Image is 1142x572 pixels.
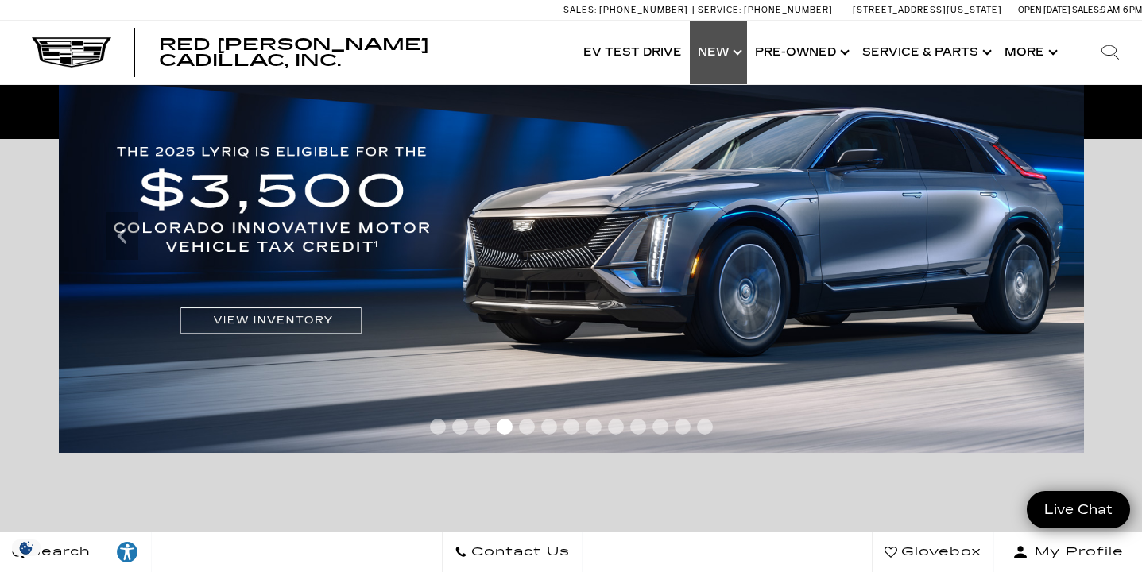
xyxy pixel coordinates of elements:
[442,532,583,572] a: Contact Us
[497,419,513,435] span: Go to slide 4
[519,419,535,435] span: Go to slide 5
[744,5,833,15] span: [PHONE_NUMBER]
[1005,212,1036,260] div: Next
[675,419,691,435] span: Go to slide 12
[994,532,1142,572] button: Open user profile menu
[997,21,1063,84] button: More
[467,541,570,563] span: Contact Us
[106,212,138,260] div: Previous
[608,419,624,435] span: Go to slide 9
[854,21,997,84] a: Service & Parts
[1027,491,1130,528] a: Live Chat
[8,539,45,556] div: Privacy Settings
[652,419,668,435] span: Go to slide 11
[1036,500,1121,519] span: Live Chat
[698,5,741,15] span: Service:
[1018,5,1070,15] span: Open [DATE]
[32,37,111,68] img: Cadillac Dark Logo with Cadillac White Text
[1101,5,1142,15] span: 9 AM-6 PM
[103,540,151,564] div: Explore your accessibility options
[599,5,688,15] span: [PHONE_NUMBER]
[430,419,446,435] span: Go to slide 1
[575,21,690,84] a: EV Test Drive
[59,20,1084,453] img: THE 2025 LYRIQ IS ELIGIBLE FOR THE $3,500 COLORADO INNOVATIVE MOTOR VEHICLE TAX CREDIT
[1078,21,1142,84] div: Search
[563,6,692,14] a: Sales: [PHONE_NUMBER]
[747,21,854,84] a: Pre-Owned
[872,532,994,572] a: Glovebox
[690,21,747,84] a: New
[474,419,490,435] span: Go to slide 3
[692,6,837,14] a: Service: [PHONE_NUMBER]
[586,419,602,435] span: Go to slide 8
[452,419,468,435] span: Go to slide 2
[697,419,713,435] span: Go to slide 13
[25,541,91,563] span: Search
[897,541,981,563] span: Glovebox
[630,419,646,435] span: Go to slide 10
[1072,5,1101,15] span: Sales:
[159,35,429,70] span: Red [PERSON_NAME] Cadillac, Inc.
[563,5,597,15] span: Sales:
[103,532,152,572] a: Explore your accessibility options
[159,37,559,68] a: Red [PERSON_NAME] Cadillac, Inc.
[541,419,557,435] span: Go to slide 6
[853,5,1002,15] a: [STREET_ADDRESS][US_STATE]
[563,419,579,435] span: Go to slide 7
[1028,541,1124,563] span: My Profile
